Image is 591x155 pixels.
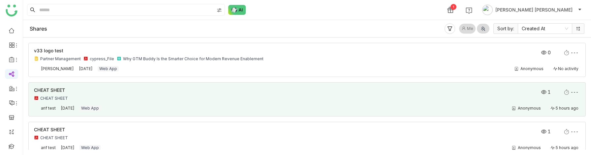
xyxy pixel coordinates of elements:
[571,50,578,55] span: ---
[493,23,518,34] span: Sort by:
[41,66,74,71] div: [PERSON_NAME]
[548,90,554,95] span: 1
[79,106,101,111] div: Web App
[459,24,476,34] button: Me
[34,106,39,111] img: 684abccfde261c4b36a4c026
[511,145,516,150] img: share-contact.svg
[41,106,56,111] div: arif test
[217,8,222,13] img: search-type.svg
[564,50,569,55] img: stopwatch.svg
[117,56,121,61] img: article.svg
[34,127,65,132] span: CHEAT SHEET
[451,4,456,10] div: 1
[34,96,39,100] img: pdf.svg
[40,96,68,101] div: CHEAT SHEET
[90,56,114,62] div: cypress_File
[34,145,39,150] img: 684abccfde261c4b36a4c026
[482,5,493,15] img: avatar
[518,145,541,150] div: Anonymous
[541,129,546,134] img: views.svg
[541,50,546,55] img: views.svg
[61,145,75,150] span: [DATE]
[555,106,578,111] span: 5 hours ago
[79,145,101,150] div: Web App
[34,87,65,93] span: CHEAT SHEET
[481,5,583,15] button: [PERSON_NAME] [PERSON_NAME]
[548,129,554,134] span: 1
[548,50,554,55] span: 0
[41,145,56,150] div: arif test
[564,90,569,95] img: stopwatch.svg
[571,90,578,95] span: ---
[83,56,88,61] img: pdf.svg
[514,66,519,71] img: share-contact.svg
[6,5,17,16] img: logo
[518,106,541,111] div: Anonymous
[558,66,578,71] span: No activity
[30,25,47,32] div: Shares
[61,106,75,111] span: [DATE]
[571,129,578,134] span: ---
[79,66,93,71] span: [DATE]
[34,66,39,71] img: 684a9b22de261c4b36a3d00f
[228,5,246,15] img: ask-buddy-normal.svg
[495,6,573,13] span: [PERSON_NAME] [PERSON_NAME]
[34,48,63,53] span: v33 logo test
[98,66,119,71] div: Web App
[520,66,544,71] div: Anonymous
[511,106,516,111] img: share-contact.svg
[522,24,568,34] nz-select-item: Created At
[564,129,569,134] img: stopwatch.svg
[34,135,39,140] img: pdf.svg
[40,135,68,141] div: CHEAT SHEET
[467,26,473,32] span: Me
[123,56,264,62] div: Why GTM Buddy Is the Smarter Choice for Modern Revenue Enablement
[541,90,546,95] img: views.svg
[466,7,472,14] img: help.svg
[555,145,578,150] span: 5 hours ago
[34,56,39,61] img: g-ppt.svg
[40,56,81,62] div: Partner Management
